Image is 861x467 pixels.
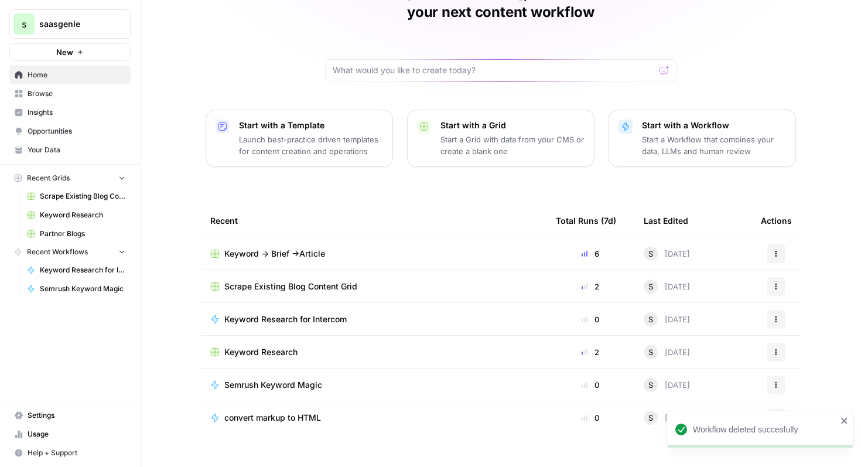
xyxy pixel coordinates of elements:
[28,126,125,137] span: Opportunities
[56,46,73,58] span: New
[644,345,690,359] div: [DATE]
[22,224,131,243] a: Partner Blogs
[40,229,125,239] span: Partner Blogs
[40,265,125,275] span: Keyword Research for Intercom
[9,84,131,103] a: Browse
[556,248,625,260] div: 6
[224,379,322,391] span: Semrush Keyword Magic
[28,448,125,458] span: Help + Support
[28,88,125,99] span: Browse
[22,187,131,206] a: Scrape Existing Blog Content Grid
[210,281,537,292] a: Scrape Existing Blog Content Grid
[9,444,131,462] button: Help + Support
[648,412,653,424] span: S
[28,410,125,421] span: Settings
[28,70,125,80] span: Home
[9,103,131,122] a: Insights
[644,279,690,294] div: [DATE]
[648,248,653,260] span: S
[210,346,537,358] a: Keyword Research
[648,379,653,391] span: S
[642,134,786,157] p: Start a Workflow that combines your data, LLMs and human review
[28,145,125,155] span: Your Data
[210,313,537,325] a: Keyword Research for Intercom
[407,110,594,167] button: Start with a GridStart a Grid with data from your CMS or create a blank one
[9,122,131,141] a: Opportunities
[9,43,131,61] button: New
[224,248,325,260] span: Keyword -> Brief ->Article
[333,64,655,76] input: What would you like to create today?
[644,204,688,237] div: Last Edited
[648,313,653,325] span: S
[28,429,125,439] span: Usage
[644,411,690,425] div: [DATE]
[644,378,690,392] div: [DATE]
[556,281,625,292] div: 2
[761,204,792,237] div: Actions
[556,346,625,358] div: 2
[22,279,131,298] a: Semrush Keyword Magic
[239,134,383,157] p: Launch best-practice driven templates for content creation and operations
[9,141,131,159] a: Your Data
[22,206,131,224] a: Keyword Research
[648,281,653,292] span: S
[556,313,625,325] div: 0
[644,312,690,326] div: [DATE]
[224,412,321,424] span: convert markup to HTML
[239,120,383,131] p: Start with a Template
[440,120,585,131] p: Start with a Grid
[644,247,690,261] div: [DATE]
[224,346,298,358] span: Keyword Research
[693,424,837,435] div: Workflow deleted succesfully
[224,281,357,292] span: Scrape Existing Blog Content Grid
[9,406,131,425] a: Settings
[9,66,131,84] a: Home
[556,379,625,391] div: 0
[210,204,537,237] div: Recent
[40,284,125,294] span: Semrush Keyword Magic
[28,107,125,118] span: Insights
[206,110,393,167] button: Start with a TemplateLaunch best-practice driven templates for content creation and operations
[210,379,537,391] a: Semrush Keyword Magic
[840,416,849,425] button: close
[440,134,585,157] p: Start a Grid with data from your CMS or create a blank one
[609,110,796,167] button: Start with a WorkflowStart a Workflow that combines your data, LLMs and human review
[556,412,625,424] div: 0
[210,248,537,260] a: Keyword -> Brief ->Article
[648,346,653,358] span: S
[27,173,70,183] span: Recent Grids
[642,120,786,131] p: Start with a Workflow
[39,18,110,30] span: saasgenie
[9,243,131,261] button: Recent Workflows
[40,210,125,220] span: Keyword Research
[556,204,616,237] div: Total Runs (7d)
[9,9,131,39] button: Workspace: saasgenie
[224,313,347,325] span: Keyword Research for Intercom
[9,169,131,187] button: Recent Grids
[9,425,131,444] a: Usage
[22,261,131,279] a: Keyword Research for Intercom
[27,247,88,257] span: Recent Workflows
[210,412,537,424] a: convert markup to HTML
[22,17,26,31] span: s
[40,191,125,202] span: Scrape Existing Blog Content Grid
